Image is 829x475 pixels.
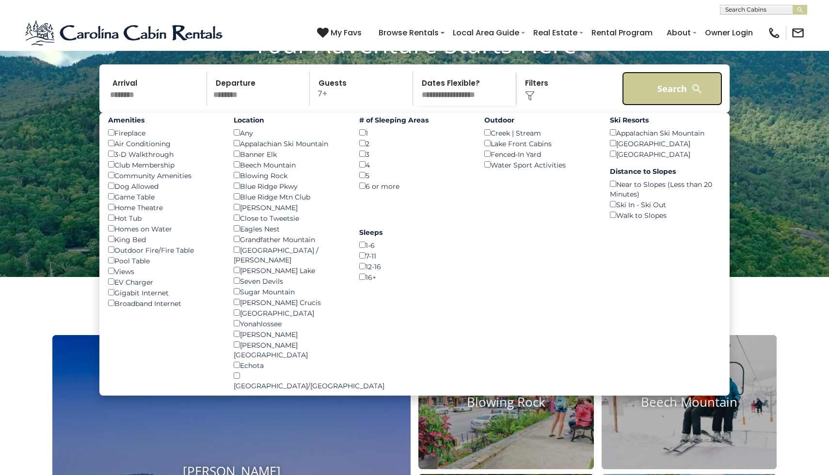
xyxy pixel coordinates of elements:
div: Home Theatre [108,202,219,213]
div: Hot Tub [108,213,219,223]
p: 7+ [313,72,413,106]
div: Any [234,127,345,138]
div: Game Table [108,191,219,202]
div: Sugar Mountain [234,286,345,297]
div: Near to Slopes (Less than 20 Minutes) [610,179,721,199]
div: 2 [359,138,470,149]
img: Blue-2.png [24,18,225,47]
label: # of Sleeping Areas [359,115,470,125]
label: Sleeps [359,228,470,237]
div: Broadband Internet [108,298,219,308]
a: About [662,24,696,41]
div: [GEOGRAPHIC_DATA] [610,149,721,159]
img: mail-regular-black.png [791,26,805,40]
div: 3 [359,149,470,159]
div: Eagles Nest [234,223,345,234]
img: search-regular-white.png [691,83,703,95]
div: 3-D Walkthrough [108,149,219,159]
div: Blowing Rock [234,170,345,181]
div: [PERSON_NAME] [234,329,345,339]
span: My Favs [331,27,362,39]
div: Blue Ridge Pkwy [234,181,345,191]
div: Grandfather Mountain [234,234,345,245]
div: 6 or more [359,181,470,191]
div: 1 [359,127,470,138]
div: Yonahlossee [234,318,345,329]
a: Beech Mountain [602,335,777,469]
div: [PERSON_NAME] [234,202,345,213]
h4: Blowing Rock [418,395,594,410]
div: Club Membership [108,159,219,170]
a: Blowing Rock [418,335,594,469]
h4: Beech Mountain [602,395,777,410]
div: [PERSON_NAME] Lake [234,265,345,276]
label: Location [234,115,345,125]
div: 5 [359,170,470,181]
h3: Select Your Destination [51,301,778,335]
div: [GEOGRAPHIC_DATA] / [PERSON_NAME] [234,245,345,265]
div: Beech Mountain [234,159,345,170]
div: King Bed [108,234,219,245]
a: Real Estate [528,24,582,41]
div: Blue Ridge Mtn Club [234,191,345,202]
div: Community Amenities [108,170,219,181]
label: Distance to Slopes [610,167,721,176]
div: Walk to Slopes [610,210,721,220]
a: Browse Rentals [374,24,444,41]
div: Close to Tweetsie [234,213,345,223]
img: filter--v1.png [525,91,535,101]
label: Amenities [108,115,219,125]
div: Seven Devils [234,276,345,286]
a: Local Area Guide [448,24,524,41]
div: 12-16 [359,261,470,272]
div: [GEOGRAPHIC_DATA] [610,138,721,149]
label: Outdoor [484,115,595,125]
div: Appalachian Ski Mountain [234,138,345,149]
div: Echota [234,360,345,370]
div: [PERSON_NAME] Crucis [234,297,345,307]
img: phone-regular-black.png [767,26,781,40]
div: Gigabit Internet [108,287,219,298]
div: Creek | Stream [484,127,595,138]
div: Outdoor Fire/Fire Table [108,245,219,255]
div: 16+ [359,272,470,282]
div: [PERSON_NAME][GEOGRAPHIC_DATA] [234,339,345,360]
a: My Favs [317,27,364,39]
div: Pool Table [108,255,219,266]
div: [GEOGRAPHIC_DATA]/[GEOGRAPHIC_DATA] [234,370,345,391]
div: 4 [359,159,470,170]
div: Lake Front Cabins [484,138,595,149]
a: Rental Program [587,24,657,41]
div: Dog Allowed [108,181,219,191]
div: 1-6 [359,240,470,250]
div: Air Conditioning [108,138,219,149]
div: Water Sport Activities [484,159,595,170]
div: Homes on Water [108,223,219,234]
div: Appalachian Ski Mountain [610,127,721,138]
label: Ski Resorts [610,115,721,125]
a: Owner Login [700,24,758,41]
div: Views [108,266,219,276]
div: EV Charger [108,276,219,287]
div: 7-11 [359,250,470,261]
div: Banner Elk [234,149,345,159]
div: Fenced-In Yard [484,149,595,159]
div: Fireplace [108,127,219,138]
div: [GEOGRAPHIC_DATA] [234,307,345,318]
button: Search [622,72,722,106]
div: Ski In - Ski Out [610,199,721,210]
h1: Your Adventure Starts Here [7,29,822,59]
